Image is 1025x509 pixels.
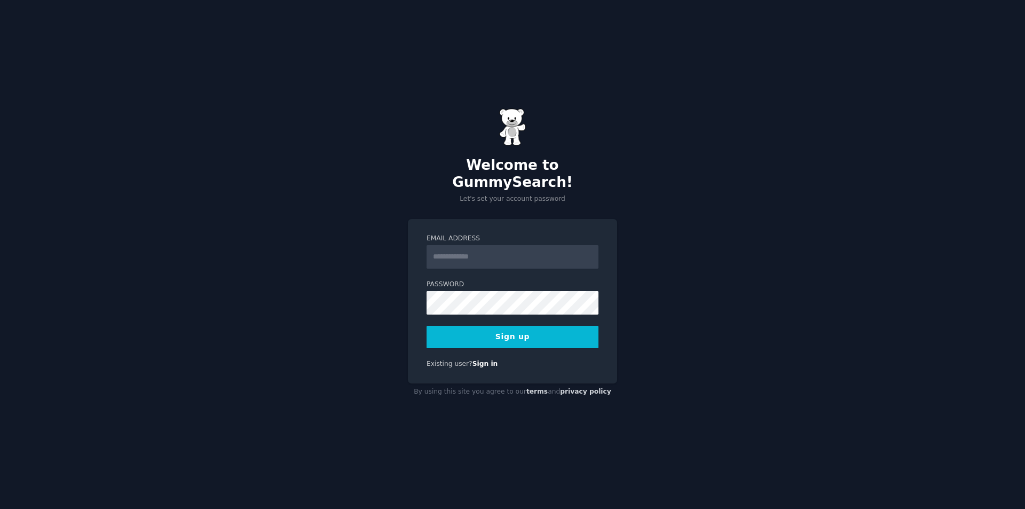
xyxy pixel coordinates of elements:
a: privacy policy [560,388,611,395]
label: Email Address [427,234,598,244]
a: terms [526,388,548,395]
h2: Welcome to GummySearch! [408,157,617,191]
span: Existing user? [427,360,472,367]
label: Password [427,280,598,289]
img: Gummy Bear [499,108,526,146]
div: By using this site you agree to our and [408,383,617,401]
a: Sign in [472,360,498,367]
p: Let's set your account password [408,194,617,204]
button: Sign up [427,326,598,348]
